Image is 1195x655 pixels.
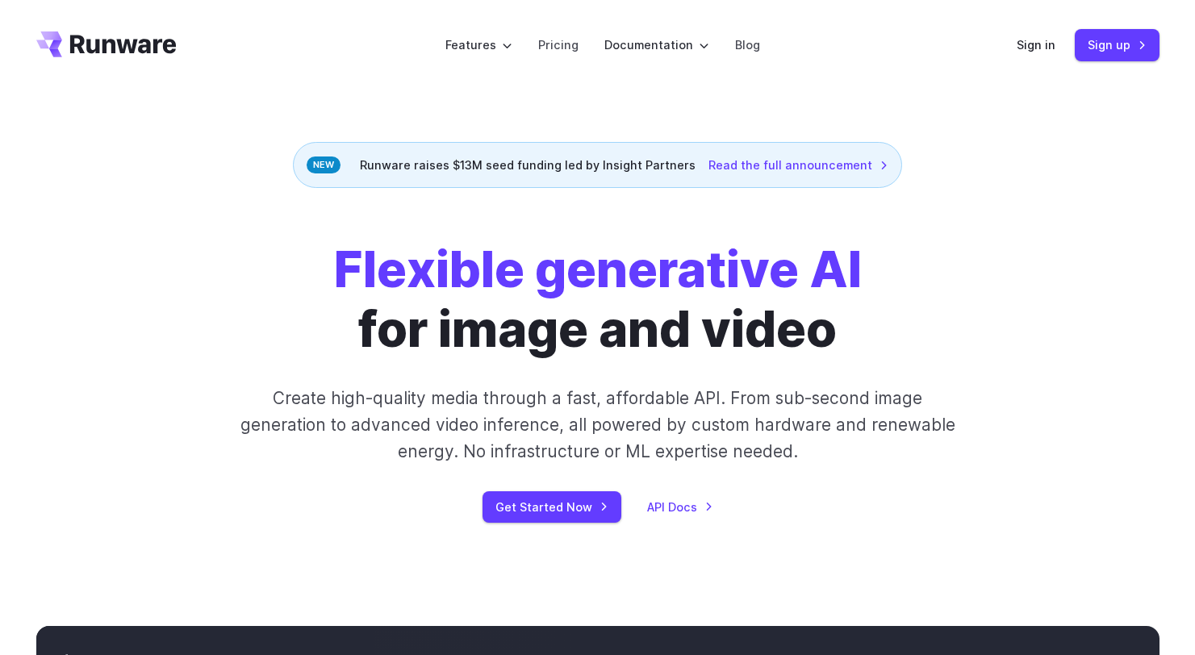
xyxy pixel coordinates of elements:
[708,156,888,174] a: Read the full announcement
[334,239,862,299] strong: Flexible generative AI
[604,35,709,54] label: Documentation
[238,385,957,465] p: Create high-quality media through a fast, affordable API. From sub-second image generation to adv...
[483,491,621,523] a: Get Started Now
[735,35,760,54] a: Blog
[36,31,177,57] a: Go to /
[293,142,902,188] div: Runware raises $13M seed funding led by Insight Partners
[538,35,579,54] a: Pricing
[445,35,512,54] label: Features
[647,498,713,516] a: API Docs
[1075,29,1159,60] a: Sign up
[334,240,862,359] h1: for image and video
[1017,35,1055,54] a: Sign in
